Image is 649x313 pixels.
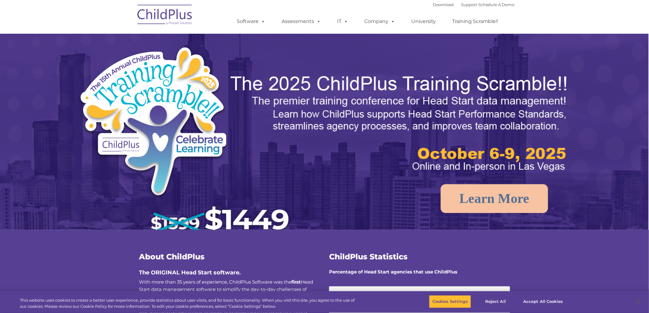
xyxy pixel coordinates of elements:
a: Download [433,2,454,7]
button: Reject All [476,295,515,308]
strong: Percentage of Head Start agencies that use ChildPlus [329,269,457,275]
a: Support [461,2,477,7]
div: This website uses cookies to create a better user experience, provide statistics about user visit... [20,297,357,309]
a: University [405,15,442,28]
a: Training Scramble!! [446,15,505,28]
a: Software [231,15,271,28]
font: | [433,2,515,7]
a: IT [331,15,354,28]
button: Accept All Cookies [520,295,566,308]
span: ChildPlus Statistics [329,252,408,261]
span: About ChildPlus [139,252,205,261]
b: first [291,279,301,285]
a: Assessments [275,15,327,28]
small: 2019 [329,286,510,300]
span: The ORIGINAL Head Start software. [139,269,241,276]
button: Cookies Settings [429,295,471,308]
img: ChildPlus by Procare Solutions [134,0,196,31]
button: Close [632,295,646,308]
a: Learn More [441,184,548,213]
a: Company [358,15,401,28]
span: With more than 35 years of experience, ChildPlus Software was the Head Start data management soft... [139,279,313,300]
a: Schedule A Demo [478,2,515,7]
